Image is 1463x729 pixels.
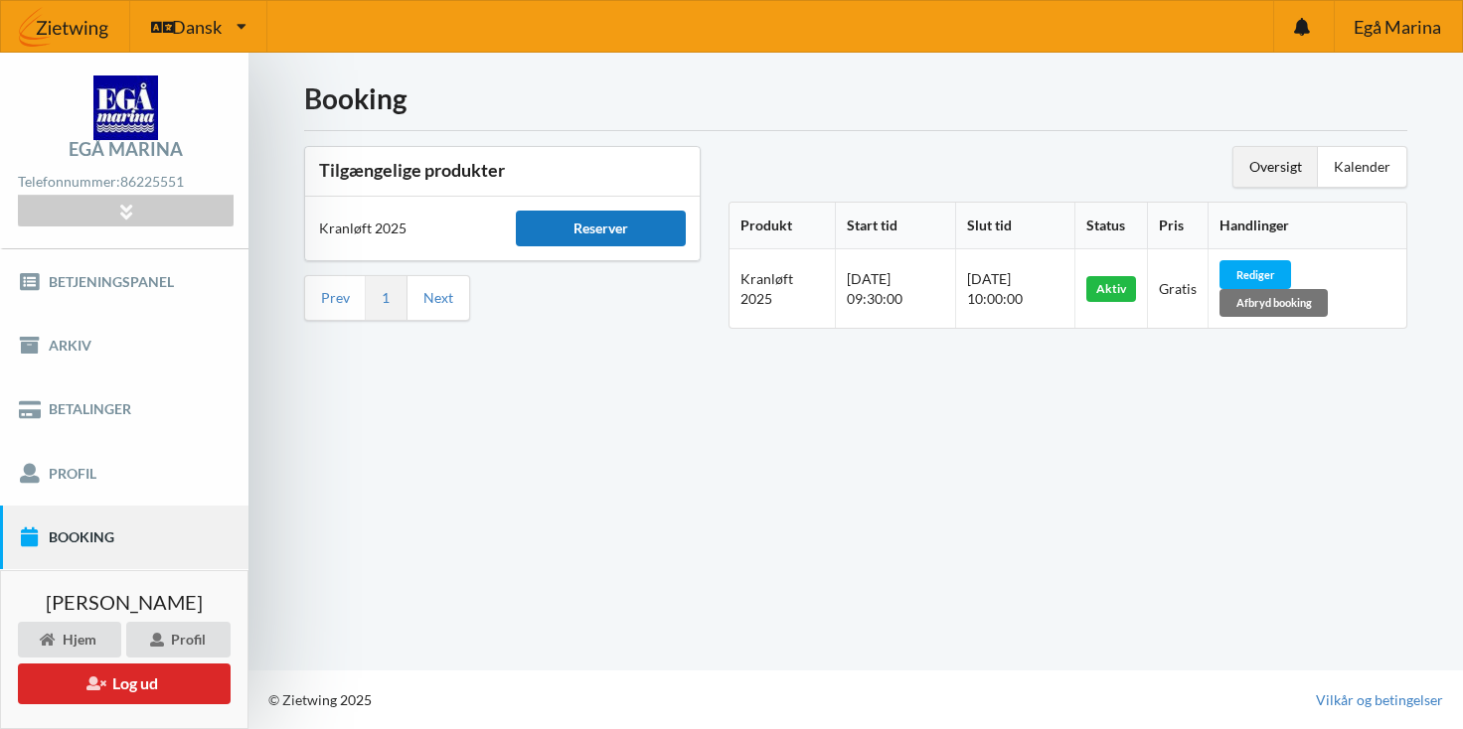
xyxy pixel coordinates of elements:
[126,622,231,657] div: Profil
[1219,289,1328,317] div: Afbryd booking
[1233,147,1318,187] div: Oversigt
[835,203,955,249] th: Start tid
[18,663,231,704] button: Log ud
[423,289,453,307] a: Next
[847,270,902,307] span: [DATE] 09:30:00
[740,270,793,307] span: Kranløft 2025
[1208,203,1406,249] th: Handlinger
[955,203,1075,249] th: Slut tid
[1074,203,1147,249] th: Status
[46,592,203,612] span: [PERSON_NAME]
[1219,260,1291,288] div: Rediger
[18,622,121,657] div: Hjem
[1354,18,1441,36] span: Egå Marina
[319,159,686,182] h3: Tilgængelige produkter
[18,169,233,196] div: Telefonnummer:
[69,140,183,158] div: Egå Marina
[730,203,835,249] th: Produkt
[516,211,685,246] div: Reserver
[967,270,1023,307] span: [DATE] 10:00:00
[1147,203,1208,249] th: Pris
[1159,280,1197,297] span: Gratis
[304,80,1407,116] h1: Booking
[120,173,184,190] strong: 86225551
[1318,147,1406,187] div: Kalender
[321,289,350,307] a: Prev
[382,289,390,307] a: 1
[1316,690,1443,710] a: Vilkår og betingelser
[1086,276,1136,302] div: Aktiv
[93,75,158,140] img: logo
[172,18,222,36] span: Dansk
[305,205,502,252] div: Kranløft 2025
